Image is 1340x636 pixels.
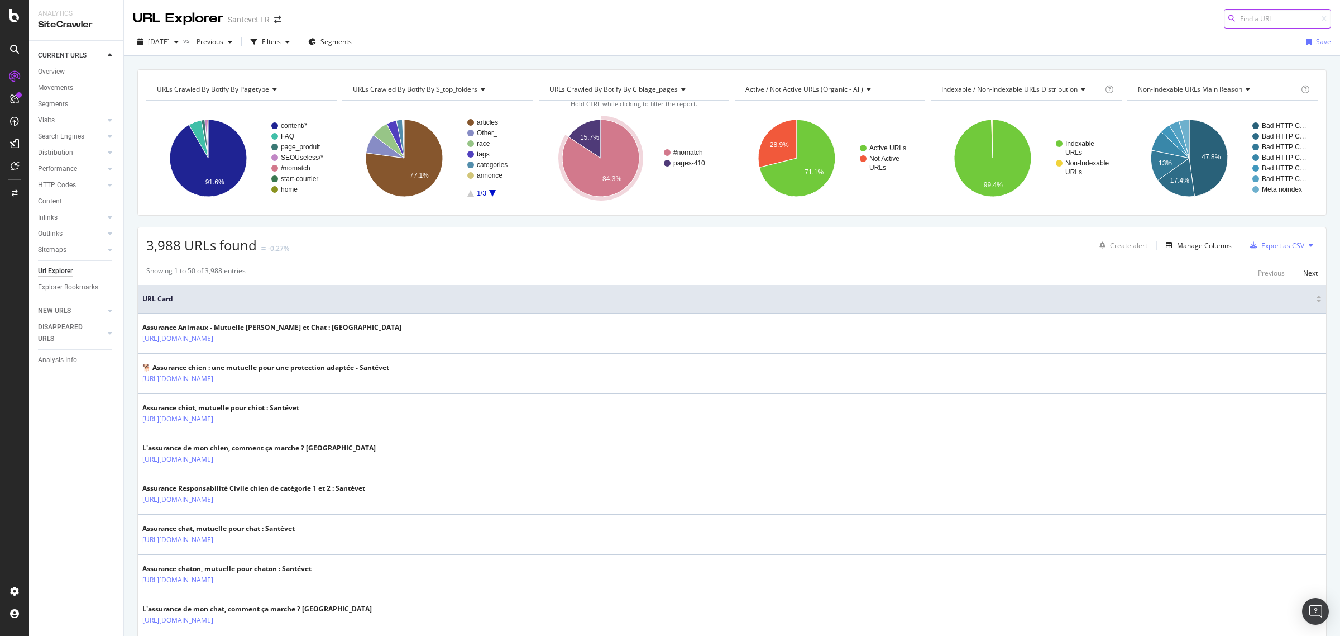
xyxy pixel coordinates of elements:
text: Bad HTTP C… [1262,175,1306,183]
span: 2025 Oct. 5th [148,37,170,46]
svg: A chart. [342,110,531,207]
text: race [477,140,490,148]
div: Assurance Animaux - Mutuelle [PERSON_NAME] et Chat : [GEOGRAPHIC_DATA] [142,322,401,333]
div: NEW URLS [38,305,71,317]
div: Assurance chiot, mutuelle pour chiot : Santévet [142,403,299,413]
a: Analysis Info [38,354,116,366]
h4: Indexable / Non-Indexable URLs Distribution [939,80,1102,98]
text: 15.7% [580,134,599,141]
a: [URL][DOMAIN_NAME] [142,454,213,465]
span: Previous [192,37,223,46]
div: SiteCrawler [38,18,114,31]
a: Url Explorer [38,265,116,277]
text: 84.3% [602,175,621,183]
text: Non-Indexable [1065,159,1109,167]
text: 91.6% [205,178,224,186]
a: Sitemaps [38,244,104,256]
div: Explorer Bookmarks [38,282,98,293]
text: page_produit [281,143,320,151]
text: SEOUseless/* [281,154,323,162]
text: Bad HTTP C… [1262,122,1306,130]
text: Bad HTTP C… [1262,143,1306,151]
svg: A chart. [539,110,728,207]
span: Hold CTRL while clicking to filter the report. [571,99,697,108]
div: -0.27% [268,244,289,253]
a: [URL][DOMAIN_NAME] [142,575,213,586]
a: CURRENT URLS [38,50,104,61]
text: 17.4% [1170,177,1189,184]
text: categories [477,161,508,169]
span: Active / Not Active URLs (organic - all) [745,84,863,94]
a: Movements [38,82,116,94]
div: arrow-right-arrow-left [274,16,281,23]
text: Not Active [869,155,899,163]
text: pages-410 [673,159,705,167]
a: NEW URLS [38,305,104,317]
text: Meta noindex [1262,186,1302,193]
div: Search Engines [38,131,84,143]
div: Visits [38,115,55,126]
h4: Active / Not Active URLs [743,80,915,98]
div: Previous [1258,268,1285,278]
text: tags [477,150,490,158]
button: Manage Columns [1161,239,1232,252]
button: Segments [304,33,356,51]
text: annonce [477,172,502,179]
a: Overview [38,66,116,78]
span: Indexable / Non-Indexable URLs distribution [941,84,1078,94]
button: Previous [1258,266,1285,279]
text: #nomatch [281,164,310,172]
a: [URL][DOMAIN_NAME] [142,414,213,425]
text: Bad HTTP C… [1262,132,1306,140]
h4: URLs Crawled By Botify By pagetype [155,80,327,98]
div: L'assurance de mon chat, comment ça marche ? [GEOGRAPHIC_DATA] [142,604,372,614]
div: A chart. [931,110,1119,207]
button: Filters [246,33,294,51]
div: Distribution [38,147,73,159]
button: Export as CSV [1246,236,1304,254]
a: [URL][DOMAIN_NAME] [142,534,213,545]
a: Outlinks [38,228,104,240]
text: Other_ [477,129,497,137]
a: DISAPPEARED URLS [38,321,104,345]
button: [DATE] [133,33,183,51]
button: Previous [192,33,237,51]
div: Assurance Responsabilité Civile chien de catégorie 1 et 2 : Santévet [142,483,365,493]
text: Active URLs [869,144,906,152]
a: Inlinks [38,212,104,224]
div: Performance [38,163,77,175]
text: Bad HTTP C… [1262,164,1306,172]
text: articles [477,118,498,126]
div: CURRENT URLS [38,50,87,61]
svg: A chart. [1127,110,1316,207]
div: Analysis Info [38,354,77,366]
div: Url Explorer [38,265,73,277]
div: Segments [38,98,68,110]
div: Manage Columns [1177,241,1232,250]
div: Save [1316,37,1331,46]
a: [URL][DOMAIN_NAME] [142,615,213,626]
div: L'assurance de mon chien, comment ça marche ? [GEOGRAPHIC_DATA] [142,443,376,453]
div: DISAPPEARED URLS [38,321,94,345]
div: Inlinks [38,212,58,224]
text: 1/3 [477,189,486,197]
div: URL Explorer [133,9,223,28]
div: Analytics [38,9,114,18]
svg: A chart. [735,110,923,207]
div: Assurance chaton, mutuelle pour chaton : Santévet [142,564,312,574]
a: Content [38,196,116,207]
text: Bad HTTP C… [1262,154,1306,162]
text: 13% [1159,159,1172,167]
text: Indexable [1065,140,1094,148]
text: URLs [869,164,886,172]
div: Sitemaps [38,244,66,256]
a: Search Engines [38,131,104,143]
a: [URL][DOMAIN_NAME] [142,333,213,344]
a: Segments [38,98,116,110]
svg: A chart. [146,110,335,207]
